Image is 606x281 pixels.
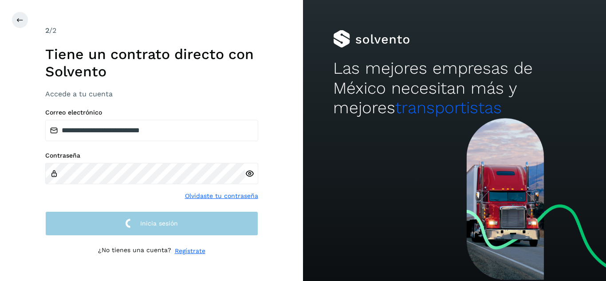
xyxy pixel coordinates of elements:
h1: Tiene un contrato directo con Solvento [45,46,258,80]
span: transportistas [395,98,502,117]
a: Regístrate [175,246,205,256]
span: Inicia sesión [140,220,178,226]
h3: Accede a tu cuenta [45,90,258,98]
button: Inicia sesión [45,211,258,236]
label: Contraseña [45,152,258,159]
label: Correo electrónico [45,109,258,116]
a: Olvidaste tu contraseña [185,191,258,201]
div: /2 [45,25,258,36]
span: 2 [45,26,49,35]
p: ¿No tienes una cuenta? [98,246,171,256]
h2: Las mejores empresas de México necesitan más y mejores [333,59,575,118]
